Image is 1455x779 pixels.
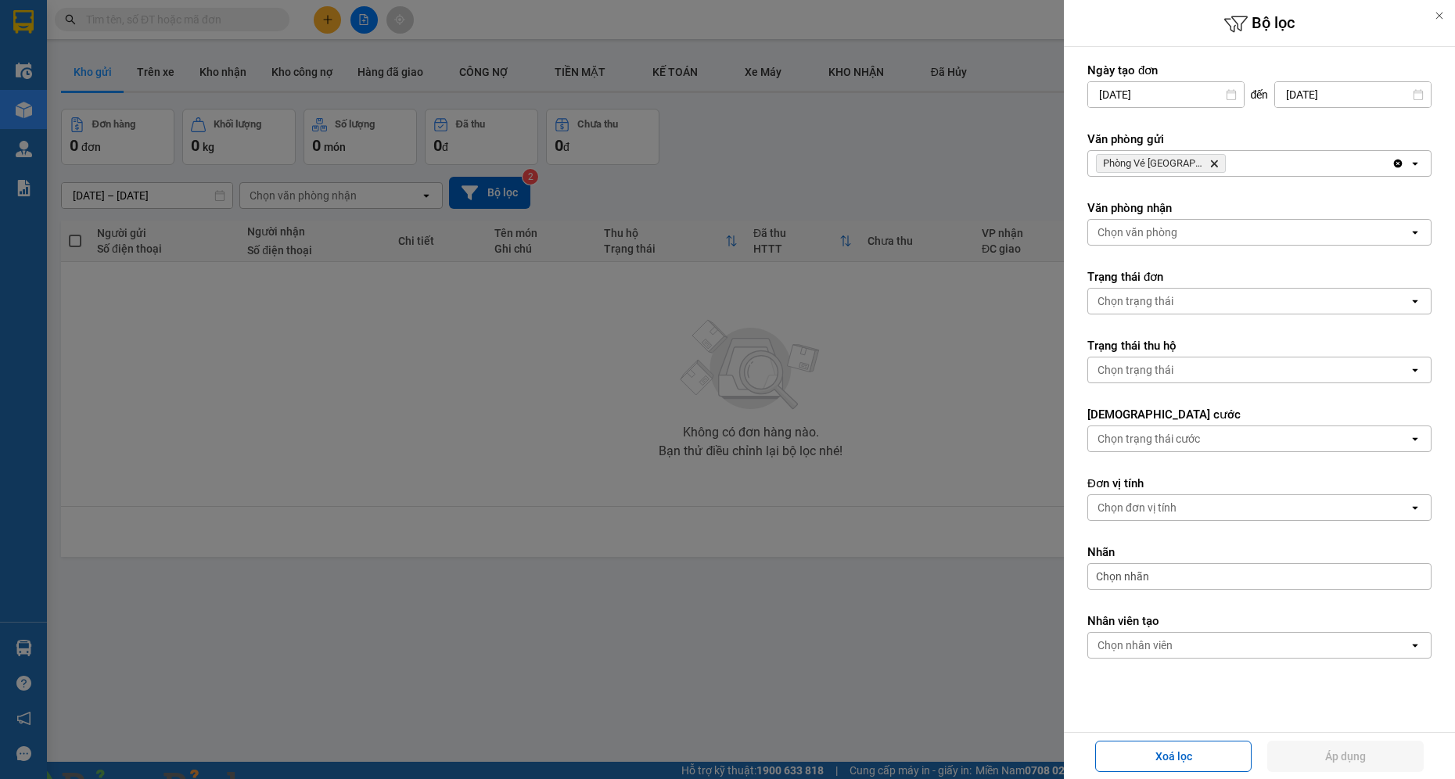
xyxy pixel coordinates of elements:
input: Select a date. [1275,82,1431,107]
span: Phòng Vé Tuy Hòa [1103,157,1203,170]
svg: open [1409,501,1421,514]
label: Văn phòng nhận [1087,200,1432,216]
div: Chọn đơn vị tính [1098,500,1177,515]
span: Chọn nhãn [1096,569,1149,584]
label: Trạng thái thu hộ [1087,338,1432,354]
input: Select a date. [1088,82,1244,107]
div: Chọn trạng thái [1098,362,1173,378]
svg: Delete [1209,159,1219,168]
svg: open [1409,295,1421,307]
div: Chọn trạng thái [1098,293,1173,309]
svg: open [1409,157,1421,170]
svg: open [1409,226,1421,239]
label: Ngày tạo đơn [1087,63,1432,78]
button: Xoá lọc [1095,741,1252,772]
h6: Bộ lọc [1064,12,1455,36]
svg: open [1409,639,1421,652]
svg: open [1409,364,1421,376]
label: Nhân viên tạo [1087,613,1432,629]
span: Phòng Vé Tuy Hòa, close by backspace [1096,154,1226,173]
label: Văn phòng gửi [1087,131,1432,147]
label: Đơn vị tính [1087,476,1432,491]
label: [DEMOGRAPHIC_DATA] cước [1087,407,1432,422]
svg: open [1409,433,1421,445]
div: Chọn trạng thái cước [1098,431,1200,447]
div: Chọn văn phòng [1098,224,1177,240]
span: đến [1251,87,1269,102]
button: Áp dụng [1267,741,1424,772]
input: Selected Phòng Vé Tuy Hòa. [1229,156,1230,171]
div: Chọn nhân viên [1098,637,1173,653]
label: Trạng thái đơn [1087,269,1432,285]
svg: Clear all [1392,157,1404,170]
label: Nhãn [1087,544,1432,560]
